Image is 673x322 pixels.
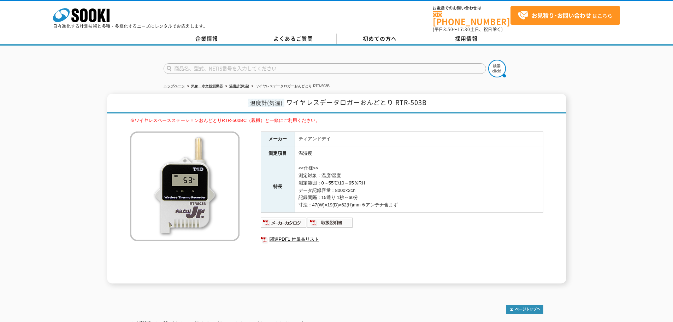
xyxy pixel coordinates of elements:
[307,217,353,228] img: 取扱説明書
[457,26,470,33] span: 17:30
[261,217,307,228] img: メーカーカタログ
[433,26,503,33] span: (平日 ～ 土日、祝日除く)
[191,84,223,88] a: 気象・水文観測機器
[130,131,240,241] img: ワイヤレスデータロガーおんどとり RTR-503B
[164,84,185,88] a: トップページ
[250,83,330,90] li: ワイヤレスデータロガーおんどとり RTR-503B
[443,26,453,33] span: 8:50
[164,63,486,74] input: 商品名、型式、NETIS番号を入力してください
[363,35,397,42] span: 初めての方へ
[286,98,427,107] span: ワイヤレスデータロガーおんどとり RTR-503B
[261,131,295,146] th: メーカー
[510,6,620,25] a: お見積り･お問い合わせはこちら
[295,131,543,146] td: ティアンドデイ
[295,161,543,213] td: <<仕様>> 測定対象：温度/湿度 測定範囲：0～55℃/10～95％RH データ記録容量：8000×2ch 記録間隔：15通り 1秒～60分 寸法：47(W)×19(D)×62(H)mm ※ア...
[261,222,307,227] a: メーカーカタログ
[295,146,543,161] td: 温湿度
[518,10,612,21] span: はこちら
[423,34,510,44] a: 採用情報
[261,235,543,244] a: 関連PDF1 付属品リスト
[250,34,337,44] a: よくあるご質問
[307,222,353,227] a: 取扱説明書
[433,6,510,10] span: お電話でのお問い合わせは
[261,146,295,161] th: 測定項目
[53,24,208,28] p: 日々進化する計測技術と多種・多様化するニーズにレンタルでお応えします。
[248,99,284,107] span: 温度計(気温)
[229,84,249,88] a: 温度計(気温)
[164,34,250,44] a: 企業情報
[506,305,543,314] img: トップページへ
[130,117,543,124] p: ※ワイヤレスベースステーションおんどとりRTR-500BC（親機）と一緒にご利用ください。
[488,60,506,77] img: btn_search.png
[532,11,591,19] strong: お見積り･お問い合わせ
[337,34,423,44] a: 初めての方へ
[433,11,510,25] a: [PHONE_NUMBER]
[261,161,295,213] th: 特長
